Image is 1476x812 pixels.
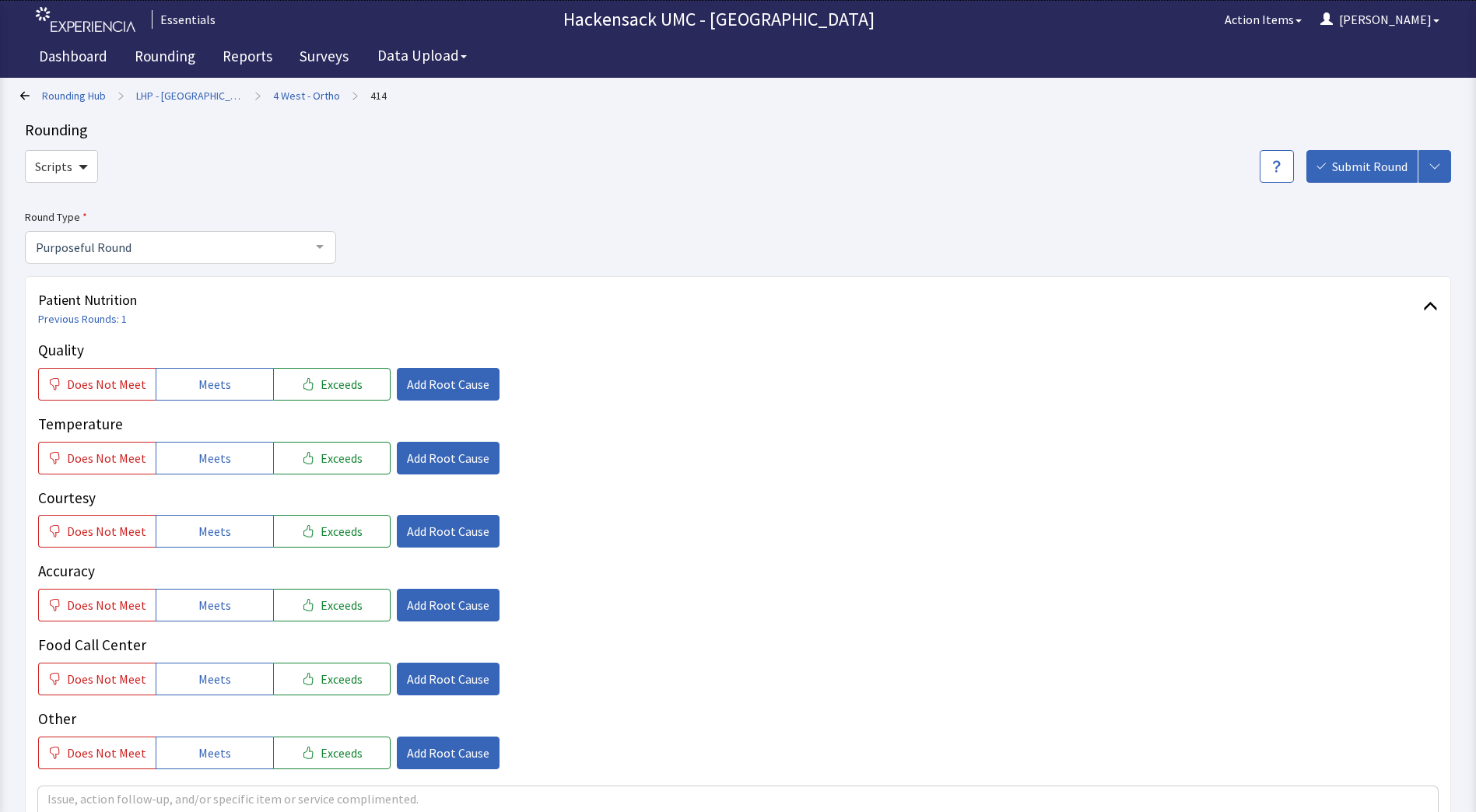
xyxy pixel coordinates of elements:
[32,238,304,255] span: Purposeful Round
[273,737,391,769] button: Exceeds
[38,442,156,474] button: Does Not Meet
[198,596,231,614] span: Meets
[407,375,489,394] span: Add Root Cause
[38,560,1438,583] p: Accuracy
[123,39,207,78] a: Rounding
[38,312,127,326] a: Previous Rounds: 1
[397,442,500,474] button: Add Root Cause
[407,596,489,614] span: Add Root Cause
[38,589,156,621] button: Does Not Meet
[288,39,360,78] a: Surveys
[67,670,146,688] span: Does Not Meet
[67,596,146,614] span: Does Not Meet
[273,515,391,548] button: Exceeds
[198,522,231,541] span: Meets
[38,515,156,548] button: Does Not Meet
[67,449,146,467] span: Does Not Meet
[370,88,387,103] a: 414
[67,375,146,394] span: Does Not Meet
[25,208,336,226] label: Round Type
[38,634,1438,656] p: Food Call Center
[397,368,500,401] button: Add Root Cause
[222,7,1215,32] p: Hackensack UMC - [GEOGRAPHIC_DATA]
[407,744,489,762] span: Add Root Cause
[273,368,391,401] button: Exceeds
[198,670,231,688] span: Meets
[198,449,231,467] span: Meets
[38,663,156,695] button: Does Not Meet
[352,80,358,111] span: >
[156,368,273,401] button: Meets
[407,522,489,541] span: Add Root Cause
[273,589,391,621] button: Exceeds
[38,339,1438,362] p: Quality
[211,39,284,78] a: Reports
[407,670,489,688] span: Add Root Cause
[156,589,273,621] button: Meets
[38,737,156,769] button: Does Not Meet
[27,39,119,78] a: Dashboard
[397,515,500,548] button: Add Root Cause
[25,150,98,183] button: Scripts
[198,744,231,762] span: Meets
[35,157,72,176] span: Scripts
[407,449,489,467] span: Add Root Cause
[321,449,363,467] span: Exceeds
[136,88,243,103] a: LHP - [GEOGRAPHIC_DATA]
[67,522,146,541] span: Does Not Meet
[397,737,500,769] button: Add Root Cause
[321,522,363,541] span: Exceeds
[198,375,231,394] span: Meets
[25,119,1451,141] div: Rounding
[38,289,1423,311] span: Patient Nutrition
[1311,4,1449,35] button: [PERSON_NAME]
[67,744,146,762] span: Does Not Meet
[118,80,124,111] span: >
[368,41,476,70] button: Data Upload
[1332,157,1408,176] span: Submit Round
[1306,150,1418,183] button: Submit Round
[38,413,1438,436] p: Temperature
[321,375,363,394] span: Exceeds
[152,10,216,29] div: Essentials
[1215,4,1311,35] button: Action Items
[42,88,106,103] a: Rounding Hub
[273,88,340,103] a: 4 West - Ortho
[397,589,500,621] button: Add Root Cause
[156,515,273,548] button: Meets
[273,663,391,695] button: Exceeds
[156,442,273,474] button: Meets
[273,442,391,474] button: Exceeds
[156,737,273,769] button: Meets
[38,708,1438,730] p: Other
[321,744,363,762] span: Exceeds
[255,80,261,111] span: >
[397,663,500,695] button: Add Root Cause
[321,670,363,688] span: Exceeds
[321,596,363,614] span: Exceeds
[156,663,273,695] button: Meets
[36,7,135,33] img: experiencia_logo.png
[38,487,1438,509] p: Courtesy
[38,368,156,401] button: Does Not Meet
